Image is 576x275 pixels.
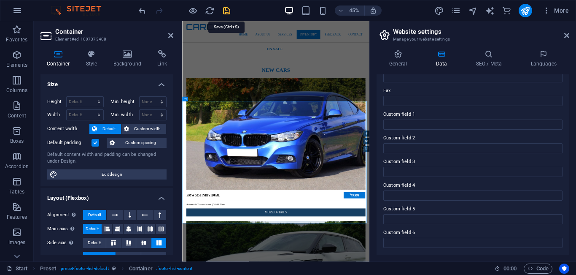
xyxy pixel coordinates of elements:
[137,6,147,16] i: Undo: change_data (Ctrl+Z)
[528,264,549,274] span: Code
[156,264,193,274] span: . footer-hel-content
[6,87,27,94] p: Columns
[47,210,83,220] label: Alignment
[40,264,193,274] nav: breadcrumb
[55,35,156,43] h3: Element #ed-1007373408
[60,169,164,180] span: Edit design
[89,124,121,134] button: Default
[86,224,99,234] span: Default
[88,238,101,248] span: Default
[6,36,27,43] p: Favorites
[137,5,147,16] button: undo
[463,50,518,68] h4: SEO / Meta
[141,252,166,262] button: Off
[383,157,563,167] label: Custom field 3
[8,112,26,119] p: Content
[383,109,563,120] label: Custom field 1
[117,138,164,148] span: Custom spacing
[88,210,101,220] span: Default
[116,252,141,262] button: On
[7,214,27,221] p: Features
[468,5,478,16] button: navigator
[6,62,28,68] p: Elements
[524,264,552,274] button: Code
[110,99,139,104] label: Min. height
[502,6,511,16] i: Commerce
[83,224,102,234] button: Default
[451,5,461,16] button: pages
[434,5,444,16] button: design
[112,266,116,271] i: This element is a customizable preset
[59,264,108,274] span: . preset-footer-hel-default
[100,124,118,134] span: Default
[188,5,198,16] button: Click here to leave preview mode and continue editing
[495,264,517,274] h6: Session time
[503,264,517,274] span: 00 00
[55,28,173,35] h2: Container
[383,180,563,191] label: Custom field 4
[8,239,26,246] p: Images
[40,264,57,274] span: Click to select. Double-click to edit
[518,50,569,68] h4: Languages
[47,151,167,165] div: Default content width and padding can be changed under Design.
[47,112,66,117] label: Width
[369,7,377,14] i: On resize automatically adjust zoom level to fit chosen device.
[393,35,552,43] h3: Manage your website settings
[129,264,153,274] span: Click to select. Double-click to edit
[335,5,365,16] button: 45%
[40,74,173,90] h4: Size
[132,124,164,134] span: Custom width
[485,6,495,16] i: AI Writer
[7,264,28,274] a: Click to cancel selection. Double-click to open Pages
[383,228,563,238] label: Custom field 6
[542,6,569,15] span: More
[48,5,112,16] img: Editor Logo
[485,5,495,16] button: text_generator
[47,238,83,248] label: Side axis
[5,163,29,170] p: Accordion
[377,50,423,68] h4: General
[434,6,444,16] i: Design (Ctrl+Alt+Y)
[107,50,151,68] h4: Background
[509,265,511,272] span: :
[40,50,80,68] h4: Container
[107,138,167,148] button: Custom spacing
[539,4,572,17] button: More
[47,252,83,262] label: Wrap
[151,252,156,262] span: Off
[83,238,106,248] button: Default
[347,5,361,16] h6: 45%
[520,6,530,16] i: Publish
[559,264,569,274] button: Usercentrics
[40,188,173,203] h4: Layout (Flexbox)
[126,252,131,262] span: On
[10,138,24,144] p: Boxes
[221,5,231,16] button: save
[205,6,215,16] i: Reload page
[47,224,83,234] label: Main axis
[383,133,563,143] label: Custom field 2
[205,5,215,16] button: reload
[121,124,167,134] button: Custom width
[519,4,532,17] button: publish
[83,210,106,220] button: Default
[423,50,463,68] h4: Data
[93,252,106,262] span: Default
[47,138,92,148] label: Default padding
[9,188,24,195] p: Tables
[151,50,173,68] h4: Link
[451,6,461,16] i: Pages (Ctrl+Alt+S)
[47,124,89,134] label: Content width
[110,112,139,117] label: Min. width
[393,28,569,35] h2: Website settings
[502,5,512,16] button: commerce
[47,99,66,104] label: Height
[47,169,167,180] button: Edit design
[80,50,107,68] h4: Style
[383,204,563,214] label: Custom field 5
[383,86,563,96] label: Fax
[468,6,478,16] i: Navigator
[83,252,116,262] button: Default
